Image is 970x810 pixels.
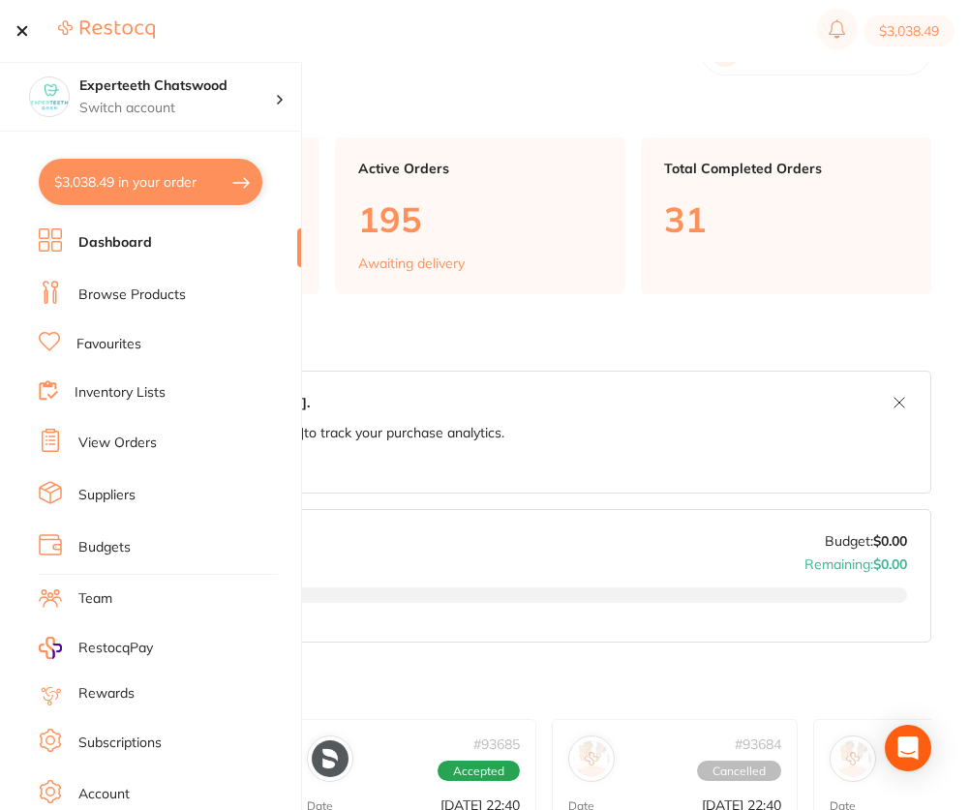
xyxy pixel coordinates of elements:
a: Favourites [76,335,141,354]
a: Team [78,589,112,609]
p: # 93685 [473,736,520,752]
a: Browse Products [78,285,186,305]
a: Restocq Logo [58,19,155,43]
a: Total Completed Orders31 [641,137,931,294]
strong: $0.00 [873,532,907,550]
img: Restocq Logo [58,19,155,40]
a: Account [78,785,130,804]
p: 195 [358,199,602,239]
a: Active Orders195Awaiting delivery [335,137,625,294]
p: Total Completed Orders [664,161,908,176]
p: Switch account [79,99,275,118]
span: RestocqPay [78,639,153,658]
h4: Experteeth Chatswood [79,76,275,96]
a: Rewards [78,684,135,704]
img: Experteeth Chatswood [30,77,69,116]
span: Accepted [438,761,520,782]
p: Remaining: [804,549,907,572]
span: Cancelled [697,761,781,782]
h2: Recent Orders [29,674,931,701]
a: RestocqPay [39,637,153,659]
button: $3,038.49 in your order [39,159,262,205]
p: Active Orders [358,161,602,176]
a: Suppliers [78,486,136,505]
img: Dentsply Sirona [312,740,349,777]
img: RestocqPay [39,637,62,659]
img: Adam Dental [834,740,871,777]
p: Budget: [825,533,907,549]
p: Awaiting delivery [358,255,465,271]
h2: [DATE] Budget [29,325,931,352]
a: Dashboard [78,233,152,253]
p: # 93684 [735,736,781,752]
div: Open Intercom Messenger [885,725,931,771]
img: Henry Schein Halas [573,740,610,777]
strong: $0.00 [873,555,907,573]
a: Inventory Lists [75,383,166,403]
button: $3,038.49 [864,15,955,46]
a: Subscriptions [78,734,162,753]
a: View Orders [78,434,157,453]
p: 31 [664,199,908,239]
a: Budgets [78,538,131,557]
